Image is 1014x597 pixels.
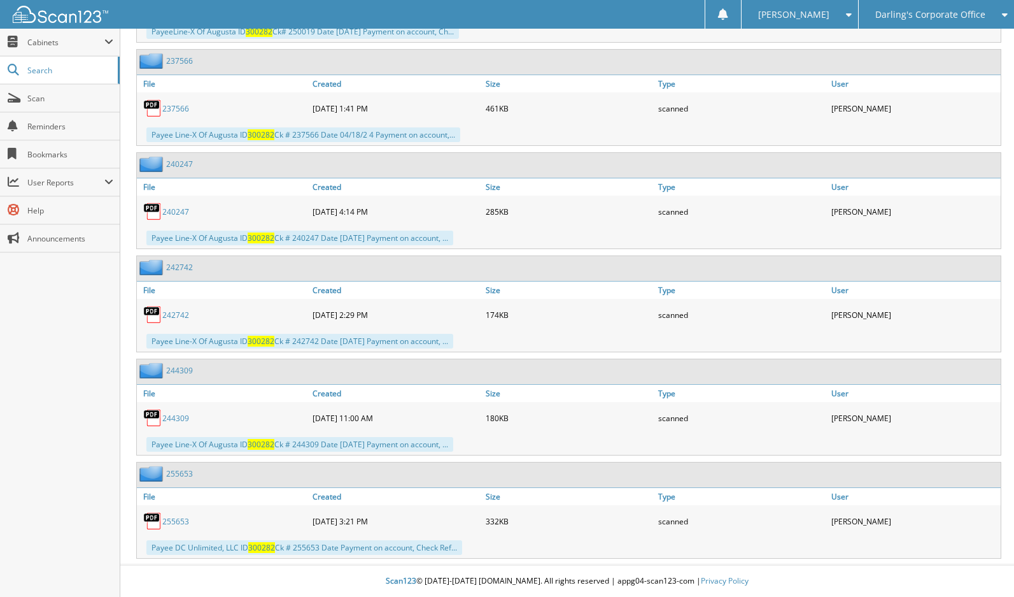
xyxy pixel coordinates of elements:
div: [DATE] 2:29 PM [309,302,482,327]
img: folder2.png [139,466,166,482]
img: PDF.png [143,512,162,531]
a: File [137,385,309,402]
div: [PERSON_NAME] [828,302,1001,327]
a: Size [482,385,655,402]
a: 240247 [162,206,189,217]
div: [PERSON_NAME] [828,508,1001,534]
a: Created [309,282,482,299]
a: File [137,488,309,505]
div: [PERSON_NAME] [828,96,1001,121]
a: 242742 [162,310,189,320]
div: Payee Line-X Of Augusta ID Ck # 237566 Date 04/18/2 4 Payment on account,... [146,127,460,142]
span: 300282 [248,233,274,243]
img: folder2.png [139,156,166,172]
span: Help [27,205,113,216]
a: Type [655,75,827,92]
span: 300282 [248,129,274,140]
span: 300282 [248,542,275,553]
div: [DATE] 11:00 AM [309,405,482,431]
a: 244309 [162,413,189,424]
a: 255653 [162,516,189,527]
div: scanned [655,508,827,534]
div: 285KB [482,199,655,224]
a: Created [309,488,482,505]
a: Size [482,282,655,299]
span: Search [27,65,111,76]
span: 300282 [248,336,274,347]
a: File [137,75,309,92]
span: Darling's Corporate Office [875,11,985,18]
a: 244309 [166,365,193,376]
span: Reminders [27,121,113,132]
div: [DATE] 3:21 PM [309,508,482,534]
div: © [DATE]-[DATE] [DOMAIN_NAME]. All rights reserved | appg04-scan123-com | [120,566,1014,597]
div: Payee Line-X Of Augusta ID Ck # 240247 Date [DATE] Payment on account, ... [146,231,453,245]
a: User [828,178,1001,196]
a: 242742 [166,262,193,273]
a: File [137,178,309,196]
span: Announcements [27,233,113,244]
div: [PERSON_NAME] [828,405,1001,431]
div: scanned [655,96,827,121]
a: 255653 [166,468,193,479]
a: File [137,282,309,299]
img: folder2.png [139,259,166,275]
a: 237566 [166,55,193,66]
a: User [828,488,1001,505]
div: Payee Line-X Of Augusta ID Ck # 242742 Date [DATE] Payment on account, ... [146,334,453,349]
span: Scan [27,93,113,104]
a: Type [655,178,827,196]
div: 461KB [482,96,655,121]
a: Type [655,282,827,299]
div: [DATE] 4:14 PM [309,199,482,224]
a: Created [309,385,482,402]
span: [PERSON_NAME] [758,11,829,18]
span: 300282 [248,439,274,450]
div: Payee Line-X Of Augusta ID Ck # 244309 Date [DATE] Payment on account, ... [146,437,453,452]
div: scanned [655,302,827,327]
img: PDF.png [143,408,162,428]
a: Type [655,488,827,505]
span: 300282 [246,26,272,37]
span: User Reports [27,177,104,188]
a: Privacy Policy [701,575,749,586]
div: PayeeLine-X Of Augusta ID Ck# 250019 Date [DATE] Payment on account, Ch... [146,24,459,39]
div: scanned [655,199,827,224]
a: User [828,75,1001,92]
div: 180KB [482,405,655,431]
div: [DATE] 1:41 PM [309,96,482,121]
div: Payee DC Unlimited, LLC ID Ck # 255653 Date Payment on account, Check Ref... [146,540,462,555]
iframe: Chat Widget [950,536,1014,597]
img: scan123-logo-white.svg [13,6,108,23]
img: PDF.png [143,202,162,221]
img: PDF.png [143,99,162,118]
a: User [828,282,1001,299]
img: PDF.png [143,305,162,324]
div: 174KB [482,302,655,327]
a: Created [309,178,482,196]
div: 332KB [482,508,655,534]
a: Size [482,488,655,505]
div: [PERSON_NAME] [828,199,1001,224]
span: Bookmarks [27,149,113,160]
span: Cabinets [27,37,104,48]
div: scanned [655,405,827,431]
a: User [828,385,1001,402]
span: Scan123 [386,575,416,586]
img: folder2.png [139,363,166,378]
img: folder2.png [139,53,166,69]
a: Type [655,385,827,402]
a: Size [482,75,655,92]
a: 237566 [162,103,189,114]
a: Size [482,178,655,196]
a: 240247 [166,159,193,169]
a: Created [309,75,482,92]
